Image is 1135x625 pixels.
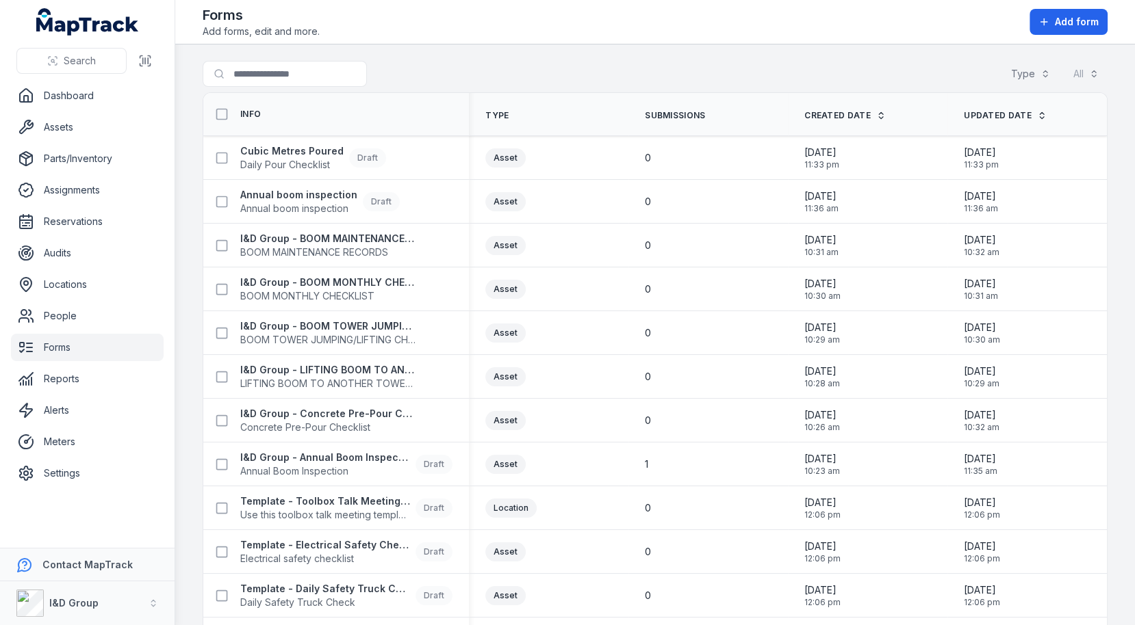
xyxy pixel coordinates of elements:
[804,597,841,608] span: 12:06 pm
[804,203,839,214] span: 11:36 am
[964,110,1032,121] span: Updated Date
[11,460,164,487] a: Settings
[240,109,261,120] span: Info
[804,334,840,345] span: 10:29 am
[240,464,410,478] span: Annual Boom Inspection
[240,582,452,609] a: Template - Daily Safety Truck CheckDaily Safety Truck CheckDraft
[964,408,999,433] time: 21/08/2025, 10:32:23 am
[804,110,871,121] span: Created Date
[1030,9,1108,35] button: Add form
[645,239,651,252] span: 0
[964,452,997,466] span: [DATE]
[240,538,410,552] strong: Template - Electrical Safety Check
[485,148,526,168] div: Asset
[645,195,651,209] span: 0
[42,559,133,570] strong: Contact MapTrack
[964,159,999,170] span: 11:33 pm
[964,422,999,433] span: 10:32 am
[11,302,164,330] a: People
[240,494,452,522] a: Template - Toolbox Talk Meeting RecordUse this toolbox talk meeting template to record details fr...
[804,466,840,477] span: 10:23 am
[804,540,841,564] time: 07/07/2025, 12:06:51 pm
[240,596,410,609] span: Daily Safety Truck Check
[485,192,526,211] div: Asset
[964,378,999,389] span: 10:29 am
[416,586,452,605] div: Draft
[804,189,839,214] time: 21/08/2025, 11:36:25 am
[240,319,416,333] strong: I&D Group - BOOM TOWER JUMPING/LIFTING CHECKLIST
[11,334,164,361] a: Forms
[804,277,841,291] span: [DATE]
[240,319,416,347] a: I&D Group - BOOM TOWER JUMPING/LIFTING CHECKLISTBOOM TOWER JUMPING/LIFTING CHECKLIST
[964,247,999,258] span: 10:32 am
[203,25,320,38] span: Add forms, edit and more.
[240,407,416,421] strong: I&D Group - Concrete Pre-Pour Checklist
[485,586,526,605] div: Asset
[240,377,416,390] span: LIFTING BOOM TO ANOTHER TOWER CHECKLIST
[804,247,839,258] span: 10:31 am
[964,364,999,378] span: [DATE]
[1002,61,1059,87] button: Type
[645,326,651,340] span: 0
[485,411,526,430] div: Asset
[804,540,841,553] span: [DATE]
[485,455,526,474] div: Asset
[964,597,1000,608] span: 12:06 pm
[804,277,841,302] time: 21/08/2025, 10:30:30 am
[964,452,997,477] time: 21/08/2025, 11:35:51 am
[416,455,452,474] div: Draft
[964,277,998,302] time: 21/08/2025, 10:31:21 am
[964,233,999,247] span: [DATE]
[804,378,840,389] span: 10:28 am
[964,146,999,159] span: [DATE]
[804,233,839,258] time: 21/08/2025, 10:31:46 am
[804,233,839,247] span: [DATE]
[36,8,139,36] a: MapTrack
[240,289,416,303] span: BOOM MONTHLY CHECKLIST
[11,82,164,109] a: Dashboard
[349,148,386,168] div: Draft
[240,333,416,347] span: BOOM TOWER JUMPING/LIFTING CHECKLIST
[240,363,416,390] a: I&D Group - LIFTING BOOM TO ANOTHER TOWER CHECKLISTLIFTING BOOM TO ANOTHER TOWER CHECKLIST
[964,540,1000,553] span: [DATE]
[485,280,526,299] div: Asset
[363,192,400,211] div: Draft
[11,428,164,455] a: Meters
[240,232,416,245] strong: I&D Group - BOOM MAINTENANCE RECORDS
[240,538,452,566] a: Template - Electrical Safety CheckElectrical safety checklistDraft
[804,321,840,334] span: [DATE]
[804,422,840,433] span: 10:26 am
[240,421,416,434] span: Concrete Pre-Pour Checklist
[240,144,386,172] a: Cubic Metres PouredDaily Pour ChecklistDraft
[804,496,841,520] time: 07/07/2025, 12:06:51 pm
[804,583,841,597] span: [DATE]
[11,239,164,267] a: Audits
[804,291,841,302] span: 10:30 am
[645,370,651,384] span: 0
[645,545,651,559] span: 0
[240,232,416,259] a: I&D Group - BOOM MAINTENANCE RECORDSBOOM MAINTENANCE RECORDS
[240,202,357,215] span: Annual boom inspection
[240,451,410,464] strong: I&D Group - Annual Boom Inspection
[964,496,1000,520] time: 07/07/2025, 12:06:51 pm
[964,583,1000,597] span: [DATE]
[964,189,998,214] time: 21/08/2025, 11:36:25 am
[964,321,1000,345] time: 21/08/2025, 10:30:07 am
[240,245,416,259] span: BOOM MAINTENANCE RECORDS
[240,451,452,478] a: I&D Group - Annual Boom InspectionAnnual Boom InspectionDraft
[16,48,127,74] button: Search
[240,144,344,158] strong: Cubic Metres Poured
[64,54,96,68] span: Search
[240,494,410,508] strong: Template - Toolbox Talk Meeting Record
[240,582,410,596] strong: Template - Daily Safety Truck Check
[240,407,416,434] a: I&D Group - Concrete Pre-Pour ChecklistConcrete Pre-Pour Checklist
[416,498,452,518] div: Draft
[485,110,509,121] span: Type
[11,397,164,424] a: Alerts
[964,321,1000,334] span: [DATE]
[416,542,452,561] div: Draft
[485,323,526,343] div: Asset
[964,203,998,214] span: 11:36 am
[11,114,164,141] a: Assets
[964,364,999,389] time: 21/08/2025, 10:29:13 am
